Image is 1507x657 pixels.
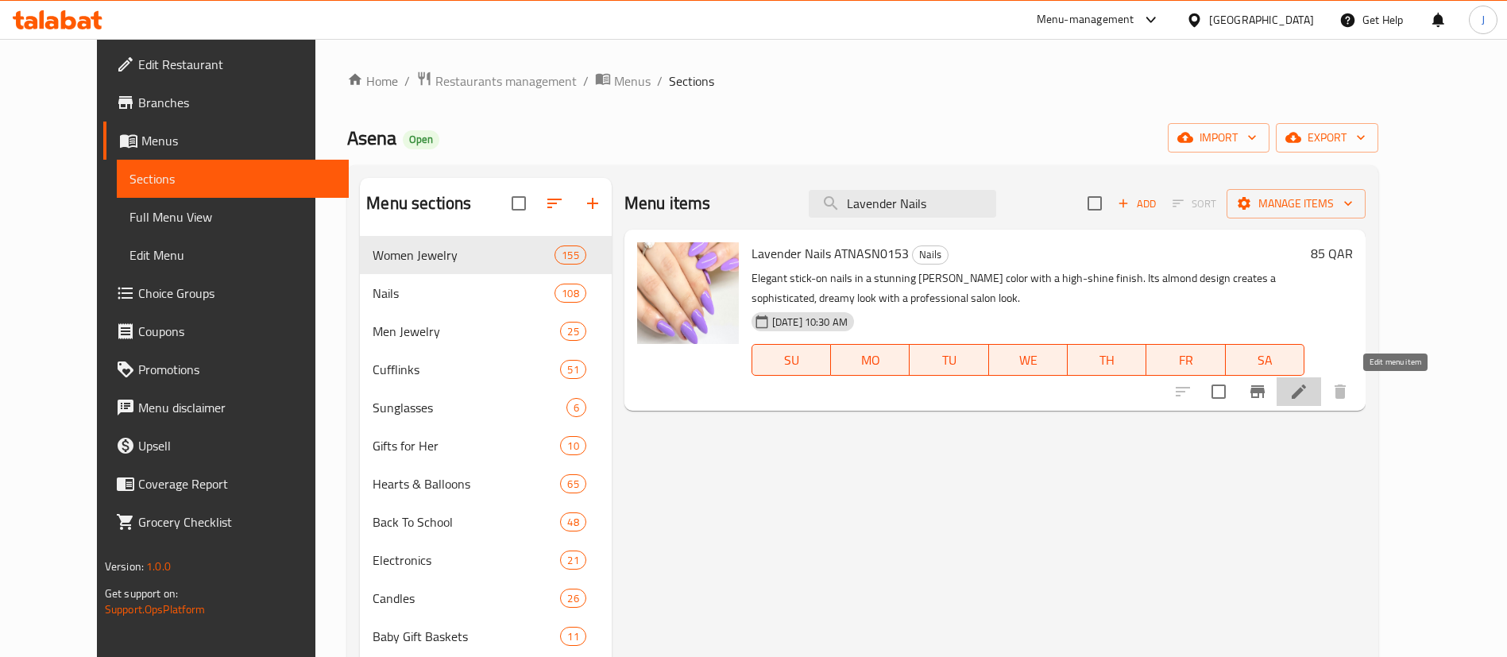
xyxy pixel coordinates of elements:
[138,398,336,417] span: Menu disclaimer
[129,245,336,265] span: Edit Menu
[373,322,560,341] span: Men Jewelry
[566,398,586,417] div: items
[360,465,611,503] div: Hearts & Balloons65
[560,551,585,570] div: items
[561,324,585,339] span: 25
[560,627,585,646] div: items
[103,465,349,503] a: Coverage Report
[637,242,739,344] img: Lavender Nails ATNASN0153
[373,551,560,570] div: Electronics
[752,269,1304,308] p: Elegant stick-on nails in a stunning [PERSON_NAME] color with a high-shine finish. Its almond des...
[1168,123,1269,153] button: import
[1146,344,1225,376] button: FR
[1311,242,1353,265] h6: 85 QAR
[435,71,577,91] span: Restaurants management
[129,207,336,226] span: Full Menu View
[1227,189,1366,218] button: Manage items
[574,184,612,222] button: Add section
[347,71,398,91] a: Home
[373,589,560,608] span: Candles
[560,589,585,608] div: items
[373,398,566,417] span: Sunglasses
[403,133,439,146] span: Open
[138,322,336,341] span: Coupons
[1037,10,1134,29] div: Menu-management
[555,286,585,301] span: 108
[1180,128,1257,148] span: import
[103,122,349,160] a: Menus
[1111,191,1162,216] button: Add
[373,360,560,379] span: Cufflinks
[129,169,336,188] span: Sections
[103,312,349,350] a: Coupons
[561,629,585,644] span: 11
[138,512,336,531] span: Grocery Checklist
[1238,373,1277,411] button: Branch-specific-item
[555,248,585,263] span: 155
[360,427,611,465] div: Gifts for Her10
[837,349,903,372] span: MO
[535,184,574,222] span: Sort sections
[403,130,439,149] div: Open
[502,187,535,220] span: Select all sections
[360,312,611,350] div: Men Jewelry25
[1226,344,1304,376] button: SA
[583,71,589,91] li: /
[103,350,349,388] a: Promotions
[360,274,611,312] div: Nails108
[373,627,560,646] span: Baby Gift Baskets
[138,55,336,74] span: Edit Restaurant
[1074,349,1140,372] span: TH
[560,322,585,341] div: items
[1111,191,1162,216] span: Add item
[105,599,206,620] a: Support.OpsPlatform
[360,617,611,655] div: Baby Gift Baskets11
[141,131,336,150] span: Menus
[752,344,831,376] button: SU
[373,512,560,531] span: Back To School
[561,591,585,606] span: 26
[560,360,585,379] div: items
[560,512,585,531] div: items
[560,436,585,455] div: items
[373,436,560,455] div: Gifts for Her
[624,191,711,215] h2: Menu items
[103,274,349,312] a: Choice Groups
[138,436,336,455] span: Upsell
[103,83,349,122] a: Branches
[103,427,349,465] a: Upsell
[614,71,651,91] span: Menus
[103,45,349,83] a: Edit Restaurant
[657,71,663,91] li: /
[360,579,611,617] div: Candles26
[567,400,585,415] span: 6
[1153,349,1219,372] span: FR
[766,315,854,330] span: [DATE] 10:30 AM
[360,503,611,541] div: Back To School48
[373,245,554,265] span: Women Jewelry
[1289,128,1366,148] span: export
[1162,191,1227,216] span: Select section first
[373,474,560,493] span: Hearts & Balloons
[117,236,349,274] a: Edit Menu
[561,439,585,454] span: 10
[554,284,585,303] div: items
[117,160,349,198] a: Sections
[910,344,988,376] button: TU
[995,349,1061,372] span: WE
[912,245,949,265] div: Nails
[366,191,471,215] h2: Menu sections
[989,344,1068,376] button: WE
[561,515,585,530] span: 48
[347,120,396,156] span: Asena
[138,284,336,303] span: Choice Groups
[1321,373,1359,411] button: delete
[103,388,349,427] a: Menu disclaimer
[916,349,982,372] span: TU
[347,71,1378,91] nav: breadcrumb
[759,349,825,372] span: SU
